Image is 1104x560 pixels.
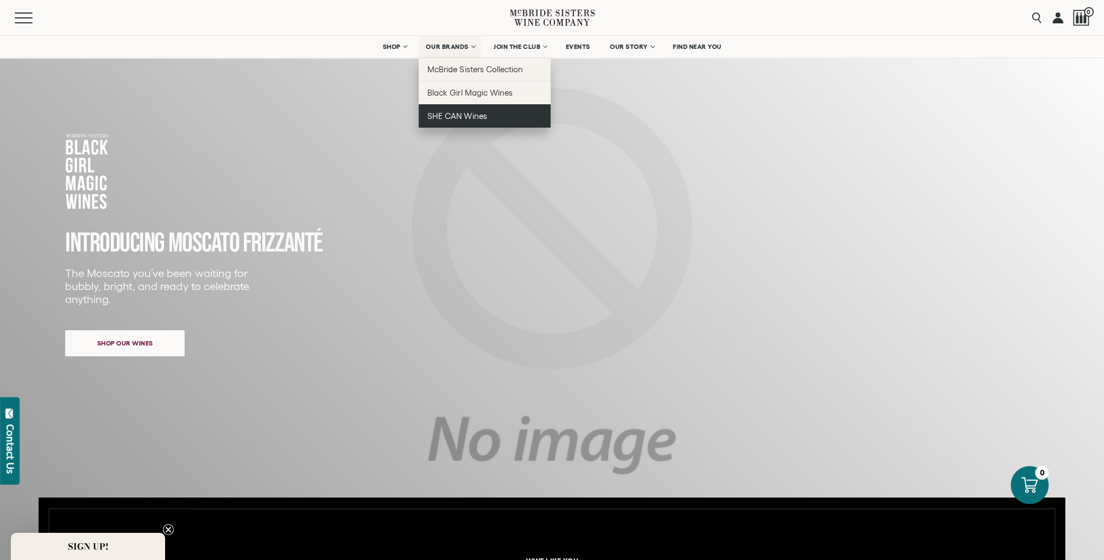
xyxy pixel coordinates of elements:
[15,12,54,23] button: Mobile Menu Trigger
[426,43,468,51] span: OUR BRANDS
[78,332,172,354] span: Shop our wines
[243,227,323,260] span: FRIZZANTé
[427,111,487,121] span: SHE CAN Wines
[11,533,165,560] div: SIGN UP!Close teaser
[610,43,648,51] span: OUR STORY
[559,36,597,58] a: EVENTS
[65,330,185,356] a: Shop our wines
[419,81,551,104] a: Black Girl Magic Wines
[65,227,165,260] span: INTRODUCING
[375,36,413,58] a: SHOP
[666,36,729,58] a: FIND NEAR YOU
[419,58,551,81] a: McBride Sisters Collection
[419,104,551,128] a: SHE CAN Wines
[163,524,174,535] button: Close teaser
[603,36,661,58] a: OUR STORY
[487,36,553,58] a: JOIN THE CLUB
[494,43,540,51] span: JOIN THE CLUB
[168,227,239,260] span: MOSCATO
[673,43,722,51] span: FIND NEAR YOU
[566,43,590,51] span: EVENTS
[419,36,481,58] a: OUR BRANDS
[68,540,109,553] span: SIGN UP!
[427,65,523,74] span: McBride Sisters Collection
[1035,466,1049,480] div: 0
[65,267,256,306] p: The Moscato you’ve been waiting for bubbly, bright, and ready to celebrate anything.
[382,43,401,51] span: SHOP
[5,424,16,474] div: Contact Us
[427,88,512,97] span: Black Girl Magic Wines
[1084,7,1094,17] span: 0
